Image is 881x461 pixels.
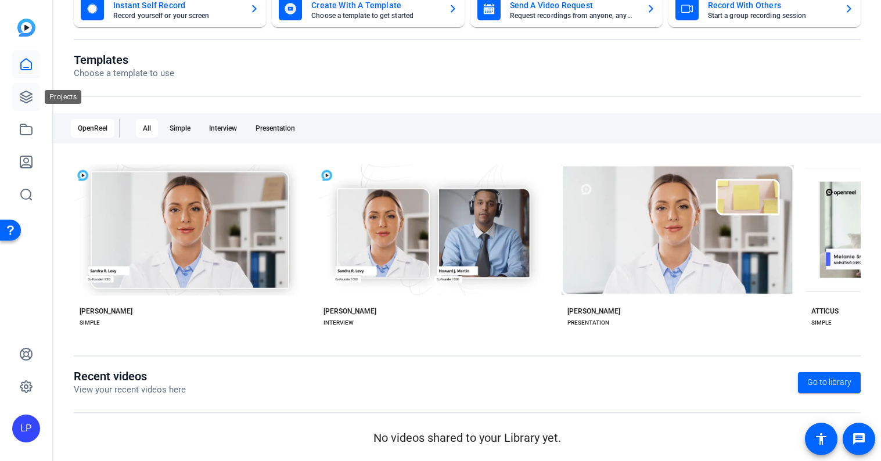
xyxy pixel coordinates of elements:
div: Simple [163,119,197,138]
img: blue-gradient.svg [17,19,35,37]
div: [PERSON_NAME] [567,307,620,316]
div: PRESENTATION [567,318,609,327]
p: No videos shared to your Library yet. [74,429,861,446]
div: LP [12,415,40,442]
div: ATTICUS [811,307,839,316]
div: SIMPLE [811,318,832,327]
div: Presentation [249,119,302,138]
p: View your recent videos here [74,383,186,397]
div: [PERSON_NAME] [323,307,376,316]
div: [PERSON_NAME] [80,307,132,316]
mat-card-subtitle: Start a group recording session [708,12,835,19]
div: Projects [45,90,81,104]
div: Interview [202,119,244,138]
mat-card-subtitle: Choose a template to get started [311,12,438,19]
h1: Recent videos [74,369,186,383]
span: Go to library [807,376,851,388]
p: Choose a template to use [74,67,174,80]
mat-card-subtitle: Request recordings from anyone, anywhere [510,12,637,19]
h1: Templates [74,53,174,67]
div: All [136,119,158,138]
div: SIMPLE [80,318,100,327]
mat-icon: message [852,432,866,446]
a: Go to library [798,372,861,393]
div: OpenReel [71,119,114,138]
mat-icon: accessibility [814,432,828,446]
div: INTERVIEW [323,318,354,327]
mat-card-subtitle: Record yourself or your screen [113,12,240,19]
